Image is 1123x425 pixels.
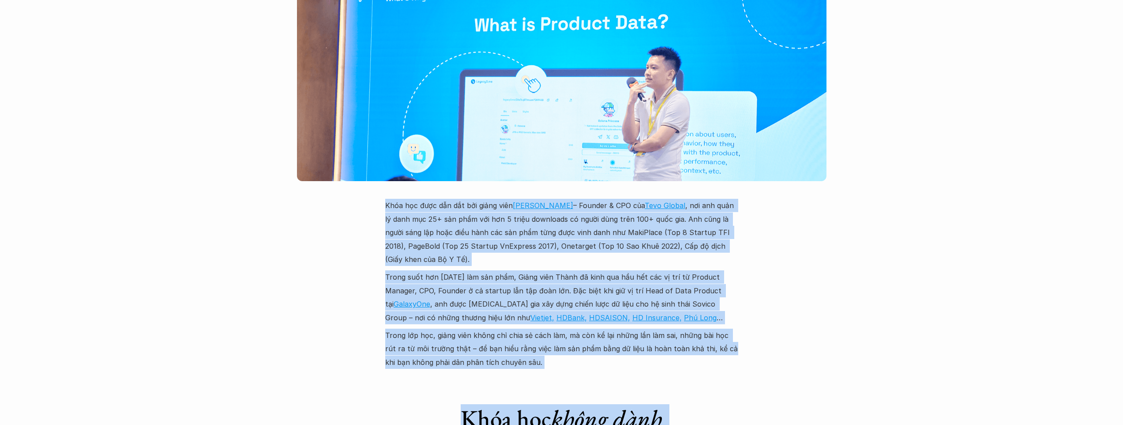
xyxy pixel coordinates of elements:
a: Phú Long [684,313,717,322]
p: Khóa học được dẫn dắt bởi giảng viên – Founder & CPO của , nơi anh quản lý danh mục 25+ sản phẩm ... [385,199,738,266]
a: [PERSON_NAME] [513,201,573,210]
p: Trong suốt hơn [DATE] làm sản phẩm, Giảng viên Thành đã kinh qua hầu hết các vị trí từ Product Ma... [385,270,738,324]
a: HD Insurance, [632,313,682,322]
a: GalaxyOne [394,300,430,308]
a: HDSAISON, [589,313,630,322]
a: Vietjet, [530,313,554,322]
a: Tevo Global [645,201,685,210]
p: Trong lớp học, giảng viên không chỉ chia sẻ cách làm, mà còn kể lại những lần làm sai, những bài ... [385,329,738,369]
a: HDBank, [556,313,587,322]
